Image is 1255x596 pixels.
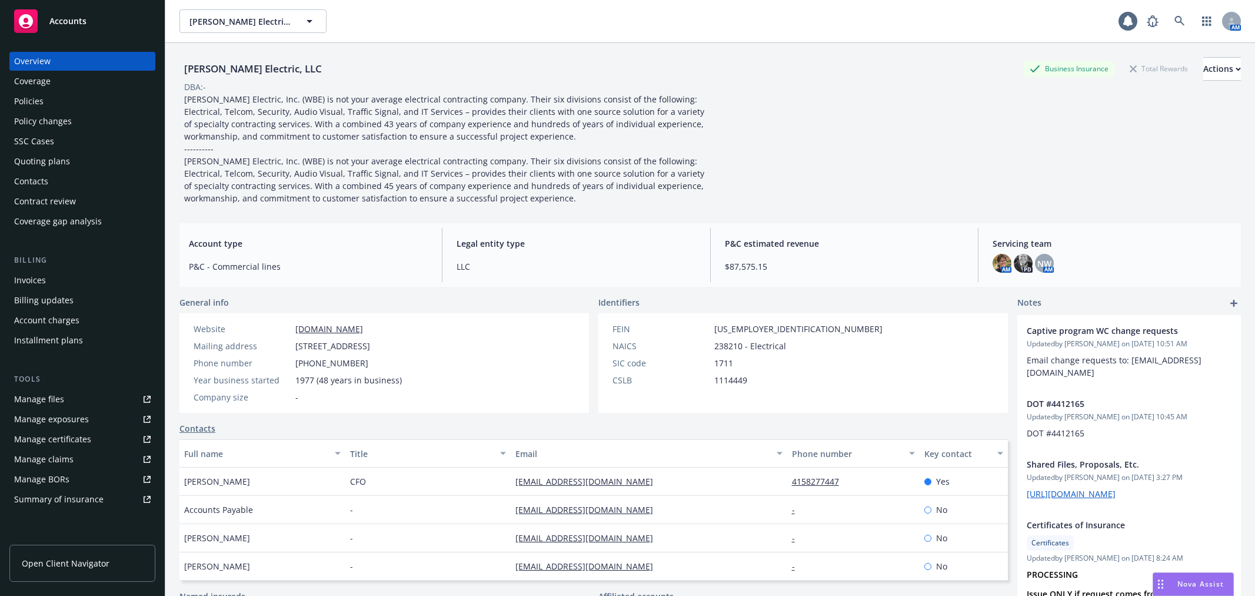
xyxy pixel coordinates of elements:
a: Switch app [1195,9,1219,33]
span: Updated by [PERSON_NAME] on [DATE] 10:45 AM [1027,412,1231,422]
div: Policies [14,92,44,111]
span: [PHONE_NUMBER] [295,357,368,369]
div: [PERSON_NAME] Electric, LLC [179,61,327,77]
div: Contacts [14,172,48,191]
a: Manage claims [9,450,155,469]
div: Coverage gap analysis [14,212,102,231]
span: Updated by [PERSON_NAME] on [DATE] 8:24 AM [1027,553,1231,564]
div: Policy changes [14,112,72,131]
span: [PERSON_NAME] Electric, Inc. (WBE) is not your average electrical contracting company. Their six ... [184,94,707,204]
div: DBA: - [184,81,206,93]
a: 4158277447 [792,476,848,487]
a: Policies [9,92,155,111]
span: General info [179,296,229,309]
a: Installment plans [9,331,155,350]
span: [PERSON_NAME] [184,532,250,544]
a: Report a Bug [1141,9,1164,33]
div: Email [515,448,769,460]
a: [DOMAIN_NAME] [295,323,363,335]
a: Coverage [9,72,155,91]
span: [PERSON_NAME] Electric, LLC [189,15,291,28]
span: P&C - Commercial lines [189,260,428,273]
div: Title [350,448,494,460]
a: add [1227,296,1241,310]
span: 238210 - Electrical [714,340,786,352]
div: Contract review [14,192,76,211]
a: - [792,561,804,572]
div: Total Rewards [1124,61,1194,76]
a: [EMAIL_ADDRESS][DOMAIN_NAME] [515,476,663,487]
span: Accounts [49,16,86,26]
span: Updated by [PERSON_NAME] on [DATE] 10:51 AM [1027,339,1231,349]
div: Shared Files, Proposals, Etc.Updatedby [PERSON_NAME] on [DATE] 3:27 PM[URL][DOMAIN_NAME] [1017,449,1241,509]
div: Business Insurance [1024,61,1114,76]
span: Open Client Navigator [22,557,109,569]
a: Manage BORs [9,470,155,489]
div: Mailing address [194,340,291,352]
div: Summary of insurance [14,490,104,509]
span: - [295,391,298,403]
a: Overview [9,52,155,71]
button: Email [511,439,787,468]
span: Servicing team [993,237,1231,250]
span: Accounts Payable [184,504,253,516]
div: Company size [194,391,291,403]
a: - [792,532,804,544]
a: Summary of insurance [9,490,155,509]
span: No [936,504,947,516]
div: FEIN [612,323,710,335]
span: Captive program WC change requests [1027,325,1201,337]
div: Manage claims [14,450,74,469]
a: [EMAIL_ADDRESS][DOMAIN_NAME] [515,532,663,544]
div: DOT #4412165Updatedby [PERSON_NAME] on [DATE] 10:45 AMDOT #4412165 [1017,388,1241,449]
span: $87,575.15 [725,260,964,273]
div: Manage BORs [14,470,69,489]
div: CSLB [612,374,710,386]
span: DOT #4412165 [1027,398,1201,410]
div: Phone number [792,448,902,460]
span: Legal entity type [457,237,695,250]
span: - [350,532,353,544]
a: Contacts [9,172,155,191]
span: NW [1037,257,1051,270]
span: Updated by [PERSON_NAME] on [DATE] 3:27 PM [1027,472,1231,483]
button: Phone number [787,439,920,468]
span: LLC [457,260,695,273]
a: Invoices [9,271,155,290]
button: Nova Assist [1153,572,1234,596]
a: Manage exposures [9,410,155,429]
span: [PERSON_NAME] [184,560,250,572]
a: Search [1168,9,1191,33]
div: Phone number [194,357,291,369]
img: photo [1014,254,1033,273]
a: Quoting plans [9,152,155,171]
span: DOT #4412165 [1027,428,1084,439]
a: Manage files [9,390,155,409]
div: Coverage [14,72,51,91]
a: Contacts [179,422,215,435]
span: No [936,532,947,544]
button: Key contact [920,439,1008,468]
span: [STREET_ADDRESS] [295,340,370,352]
button: [PERSON_NAME] Electric, LLC [179,9,327,33]
a: Contract review [9,192,155,211]
div: Manage certificates [14,430,91,449]
span: Certificates of Insurance [1027,519,1201,531]
div: Invoices [14,271,46,290]
a: [EMAIL_ADDRESS][DOMAIN_NAME] [515,504,663,515]
span: Nova Assist [1177,579,1224,589]
span: 1114449 [714,374,747,386]
div: Key contact [924,448,990,460]
div: Billing updates [14,291,74,310]
div: SSC Cases [14,132,54,151]
span: No [936,560,947,572]
a: - [792,504,804,515]
a: Accounts [9,5,155,38]
span: Notes [1017,296,1041,310]
span: Certificates [1031,538,1069,548]
span: CFO [350,475,366,488]
div: Year business started [194,374,291,386]
a: [EMAIL_ADDRESS][DOMAIN_NAME] [515,561,663,572]
a: Coverage gap analysis [9,212,155,231]
a: SSC Cases [9,132,155,151]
